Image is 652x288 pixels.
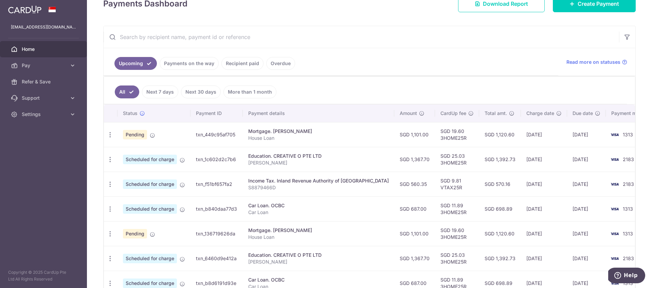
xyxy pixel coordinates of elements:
td: SGD 25.03 3HOME25R [435,246,479,271]
div: Education. CREATIVE O PTE LTD [248,153,389,159]
a: Next 7 days [142,85,178,98]
p: S8879466D [248,184,389,191]
span: Pay [22,62,67,69]
td: [DATE] [521,172,567,196]
span: Status [123,110,138,117]
span: 1313 [623,206,633,212]
a: Payments on the way [160,57,219,70]
a: More than 1 month [223,85,276,98]
span: Amount [400,110,417,117]
td: [DATE] [567,196,606,221]
img: Bank Card [608,180,621,188]
th: Payment ID [191,104,243,122]
iframe: Opens a widget where you can find more information [608,268,645,285]
span: Pending [123,229,147,238]
span: Scheduled for charge [123,279,177,288]
a: Upcoming [114,57,157,70]
span: Pending [123,130,147,139]
img: Bank Card [608,205,621,213]
td: SGD 1,101.00 [394,122,435,147]
span: Total amt. [485,110,507,117]
td: txn_f51bf657fa2 [191,172,243,196]
span: CardUp fee [440,110,466,117]
th: Payment details [243,104,394,122]
span: 1313 [623,132,633,137]
p: Car Loan [248,209,389,216]
span: Scheduled for charge [123,179,177,189]
td: SGD 19.60 3HOME25R [435,122,479,147]
td: [DATE] [521,196,567,221]
td: txn_1c602d2c7b6 [191,147,243,172]
td: [DATE] [567,122,606,147]
span: Support [22,95,67,101]
span: Settings [22,111,67,118]
td: [DATE] [521,147,567,172]
td: SGD 570.16 [479,172,521,196]
td: [DATE] [567,172,606,196]
td: [DATE] [567,147,606,172]
span: Due date [573,110,593,117]
p: [PERSON_NAME] [248,258,389,265]
img: CardUp [8,5,41,14]
input: Search by recipient name, payment id or reference [104,26,619,48]
td: [DATE] [521,246,567,271]
td: SGD 25.03 3HOME25R [435,147,479,172]
td: SGD 19.60 3HOME25R [435,221,479,246]
td: SGD 1,120.60 [479,221,521,246]
img: Bank Card [608,155,621,164]
p: House Loan [248,135,389,141]
td: SGD 9.81 VTAX25R [435,172,479,196]
p: [PERSON_NAME] [248,159,389,166]
p: [EMAIL_ADDRESS][DOMAIN_NAME] [11,24,76,31]
a: Next 30 days [181,85,221,98]
td: SGD 1,392.73 [479,246,521,271]
img: Bank Card [608,279,621,287]
td: SGD 1,367.70 [394,147,435,172]
span: 1313 [623,231,633,236]
span: 2183 [623,181,634,187]
a: Recipient paid [221,57,264,70]
td: SGD 687.00 [394,196,435,221]
div: Car Loan. OCBC [248,276,389,283]
div: Car Loan. OCBC [248,202,389,209]
div: Mortgage. [PERSON_NAME] [248,128,389,135]
td: [DATE] [567,246,606,271]
a: Read more on statuses [566,59,627,65]
td: [DATE] [521,221,567,246]
a: Overdue [266,57,295,70]
span: 2183 [623,255,634,261]
td: txn_6460d9e412a [191,246,243,271]
div: Mortgage. [PERSON_NAME] [248,227,389,234]
td: SGD 560.35 [394,172,435,196]
td: txn_136719626da [191,221,243,246]
td: SGD 1,120.60 [479,122,521,147]
div: Income Tax. Inland Revenue Authority of [GEOGRAPHIC_DATA] [248,177,389,184]
span: 2183 [623,156,634,162]
td: txn_449c95af705 [191,122,243,147]
span: Refer & Save [22,78,67,85]
td: SGD 698.89 [479,196,521,221]
span: Charge date [526,110,554,117]
td: txn_b840daa77d3 [191,196,243,221]
td: [DATE] [521,122,567,147]
span: Home [22,46,67,53]
a: All [115,85,139,98]
td: SGD 1,101.00 [394,221,435,246]
span: Scheduled for charge [123,155,177,164]
img: Bank Card [608,230,621,238]
img: Bank Card [608,131,621,139]
img: Bank Card [608,254,621,263]
p: House Loan [248,234,389,241]
td: SGD 1,367.70 [394,246,435,271]
td: [DATE] [567,221,606,246]
div: Education. CREATIVE O PTE LTD [248,252,389,258]
span: Read more on statuses [566,59,620,65]
td: SGD 1,392.73 [479,147,521,172]
span: Scheduled for charge [123,254,177,263]
span: Scheduled for charge [123,204,177,214]
td: SGD 11.89 3HOME25R [435,196,479,221]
